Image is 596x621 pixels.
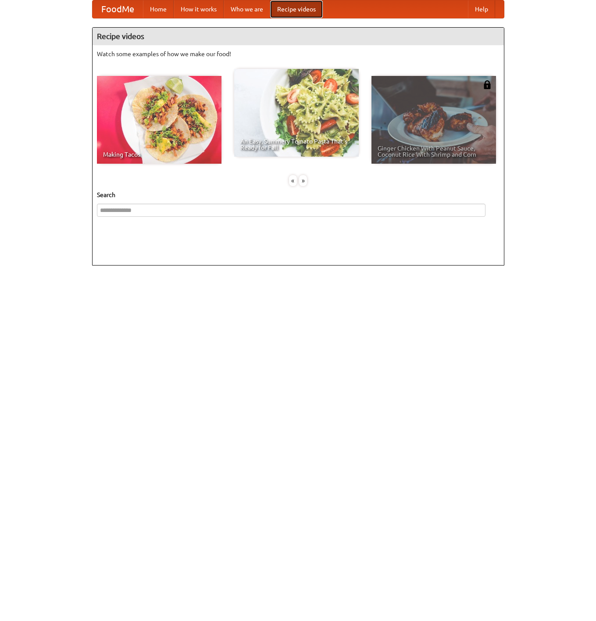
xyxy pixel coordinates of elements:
a: Who we are [224,0,270,18]
a: Help [468,0,495,18]
span: An Easy, Summery Tomato Pasta That's Ready for Fall [240,138,353,151]
h4: Recipe videos [93,28,504,45]
p: Watch some examples of how we make our food! [97,50,500,58]
a: Recipe videos [270,0,323,18]
a: FoodMe [93,0,143,18]
div: « [289,175,297,186]
a: An Easy, Summery Tomato Pasta That's Ready for Fall [234,69,359,157]
a: Making Tacos [97,76,221,164]
img: 483408.png [483,80,492,89]
a: How it works [174,0,224,18]
a: Home [143,0,174,18]
h5: Search [97,190,500,199]
div: » [299,175,307,186]
span: Making Tacos [103,151,215,158]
